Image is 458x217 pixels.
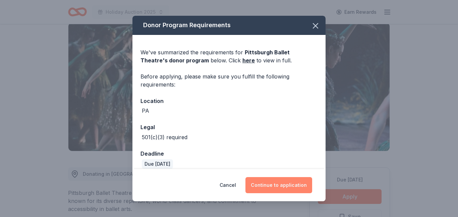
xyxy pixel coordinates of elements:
[220,177,236,193] button: Cancel
[142,159,173,169] div: Due [DATE]
[142,133,187,141] div: 501(c)(3) required
[140,149,318,158] div: Deadline
[140,72,318,89] div: Before applying, please make sure you fulfill the following requirements:
[140,97,318,105] div: Location
[245,177,312,193] button: Continue to application
[132,16,326,35] div: Donor Program Requirements
[142,107,149,115] div: PA
[140,48,318,64] div: We've summarized the requirements for below. Click to view in full.
[140,123,318,131] div: Legal
[242,56,255,64] a: here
